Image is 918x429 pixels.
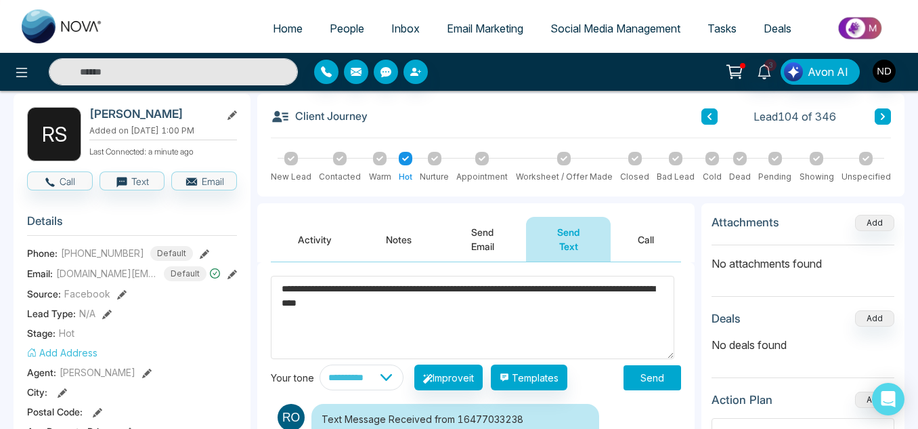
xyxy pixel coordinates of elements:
[22,9,103,43] img: Nova CRM Logo
[808,64,848,80] span: Avon AI
[271,107,368,126] h3: Client Journey
[27,385,47,399] span: City :
[657,171,695,183] div: Bad Lead
[89,143,237,158] p: Last Connected: a minute ago
[784,62,803,81] img: Lead Flow
[414,365,483,390] button: Improveit
[855,392,894,408] button: Add
[150,246,193,261] span: Default
[729,171,751,183] div: Dead
[27,306,76,321] span: Lead Type:
[712,245,894,272] p: No attachments found
[872,383,904,415] div: Open Intercom Messenger
[439,217,526,262] button: Send Email
[27,171,93,190] button: Call
[748,59,781,83] a: 3
[855,310,894,327] button: Add
[27,405,83,419] span: Postal Code :
[27,107,81,161] div: R S
[79,306,95,321] span: N/A
[712,393,772,407] h3: Action Plan
[526,217,611,262] button: Send Text
[855,215,894,231] button: Add
[61,246,144,260] span: [PHONE_NUMBER]
[707,22,737,35] span: Tasks
[764,22,791,35] span: Deals
[456,171,508,183] div: Appointment
[27,266,53,281] span: Email:
[433,16,537,41] a: Email Marketing
[378,16,433,41] a: Inbox
[164,266,206,281] span: Default
[316,16,378,41] a: People
[319,171,361,183] div: Contacted
[750,16,805,41] a: Deals
[89,107,215,121] h2: [PERSON_NAME]
[758,171,791,183] div: Pending
[873,60,896,83] img: User Avatar
[611,217,681,262] button: Call
[273,22,303,35] span: Home
[812,13,910,43] img: Market-place.gif
[712,216,779,229] h3: Attachments
[100,171,165,190] button: Text
[271,217,359,262] button: Activity
[271,371,320,385] div: Your tone
[800,171,834,183] div: Showing
[27,365,56,380] span: Agent:
[537,16,694,41] a: Social Media Management
[516,171,613,183] div: Worksheet / Offer Made
[369,171,391,183] div: Warm
[330,22,364,35] span: People
[624,365,681,390] button: Send
[27,346,97,360] button: Add Address
[550,22,680,35] span: Social Media Management
[781,59,860,85] button: Avon AI
[359,217,439,262] button: Notes
[391,22,420,35] span: Inbox
[171,171,237,190] button: Email
[491,365,567,390] button: Templates
[27,287,61,301] span: Source:
[27,326,56,340] span: Stage:
[764,59,777,71] span: 3
[60,365,135,380] span: [PERSON_NAME]
[712,312,741,325] h3: Deals
[59,326,74,340] span: Hot
[620,171,649,183] div: Closed
[89,125,237,137] p: Added on [DATE] 1:00 PM
[27,246,58,260] span: Phone:
[420,171,449,183] div: Nurture
[27,214,237,235] h3: Details
[447,22,523,35] span: Email Marketing
[399,171,412,183] div: Hot
[259,16,316,41] a: Home
[56,266,158,281] span: [DOMAIN_NAME][EMAIL_ADDRESS][DOMAIN_NAME]
[271,171,311,183] div: New Lead
[64,287,110,301] span: Facebook
[694,16,750,41] a: Tasks
[753,108,836,125] span: Lead 104 of 346
[842,171,891,183] div: Unspecified
[703,171,722,183] div: Cold
[855,216,894,228] span: Add
[712,337,894,353] p: No deals found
